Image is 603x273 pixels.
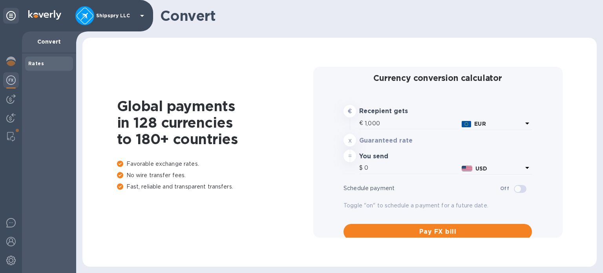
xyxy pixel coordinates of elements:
[364,162,459,174] input: Amount
[365,117,459,129] input: Amount
[348,108,352,114] strong: €
[344,73,532,83] h2: Currency conversion calculator
[462,166,472,171] img: USD
[117,183,313,191] p: Fast, reliable and transparent transfers.
[117,171,313,180] p: No wire transfer fees.
[344,150,356,162] div: =
[160,7,590,24] h1: Convert
[359,162,364,174] div: $
[344,202,532,210] p: Toggle "on" to schedule a payment for a future date.
[475,165,487,172] b: USD
[359,137,436,145] h3: Guaranteed rate
[359,108,436,115] h3: Recepient gets
[350,227,526,236] span: Pay FX bill
[117,98,313,147] h1: Global payments in 128 currencies to 180+ countries
[6,75,16,85] img: Foreign exchange
[344,224,532,240] button: Pay FX bill
[344,184,500,192] p: Schedule payment
[28,38,70,46] p: Convert
[117,160,313,168] p: Favorable exchange rates.
[96,13,135,18] p: Shipspry LLC
[28,10,61,20] img: Logo
[28,60,44,66] b: Rates
[500,185,509,191] b: Off
[3,8,19,24] div: Unpin categories
[344,134,356,147] div: x
[474,121,486,127] b: EUR
[359,153,436,160] h3: You send
[359,117,365,129] div: €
